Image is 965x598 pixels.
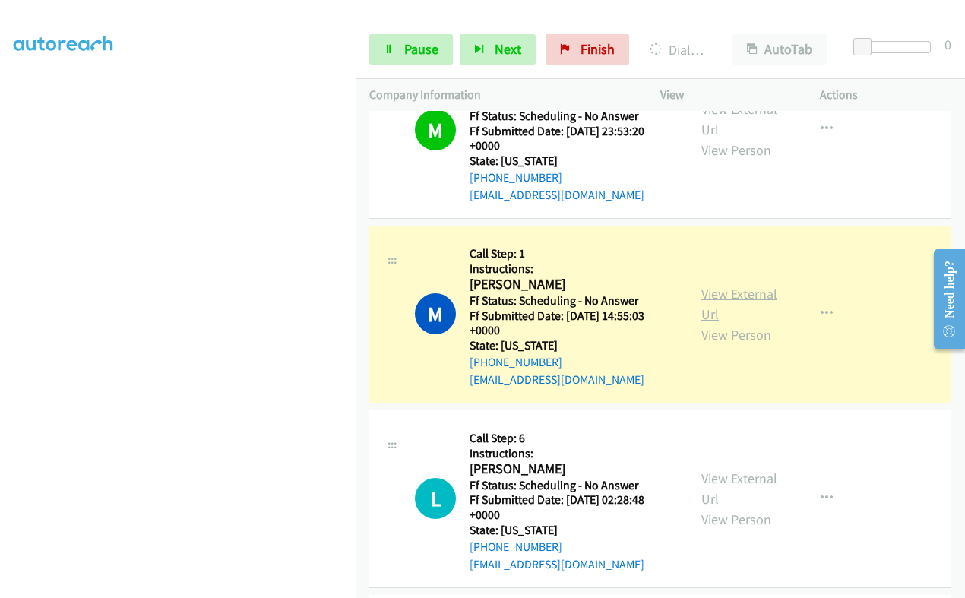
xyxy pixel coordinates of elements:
span: Pause [404,40,438,58]
a: View Person [701,141,771,159]
h2: [PERSON_NAME] [470,276,674,293]
h5: Instructions: [470,446,674,461]
p: Actions [820,86,952,104]
span: Next [495,40,521,58]
h5: Ff Submitted Date: [DATE] 14:55:03 +0000 [470,308,674,338]
a: [EMAIL_ADDRESS][DOMAIN_NAME] [470,372,644,387]
a: [PHONE_NUMBER] [470,539,562,554]
h1: L [415,478,456,519]
div: The call is yet to be attempted [415,478,456,519]
h5: Ff Submitted Date: [DATE] 23:53:20 +0000 [470,124,674,153]
h5: State: [US_STATE] [470,523,674,538]
a: View Person [701,511,771,528]
span: Finish [581,40,615,58]
a: Finish [546,34,629,65]
h5: Ff Status: Scheduling - No Answer [470,478,674,493]
iframe: Resource Center [921,239,965,359]
button: AutoTab [732,34,827,65]
a: View External Url [701,285,777,323]
a: [EMAIL_ADDRESS][DOMAIN_NAME] [470,188,644,202]
a: View External Url [701,470,777,508]
p: View [660,86,793,104]
a: [EMAIL_ADDRESS][DOMAIN_NAME] [470,557,644,571]
div: 0 [944,34,951,55]
h1: M [415,293,456,334]
h5: State: [US_STATE] [470,153,674,169]
h5: Ff Status: Scheduling - No Answer [470,293,674,308]
p: Dialing [PERSON_NAME] [650,40,705,60]
h5: Call Step: 6 [470,431,674,446]
p: Company Information [369,86,633,104]
h5: Call Step: 1 [470,246,674,261]
h5: State: [US_STATE] [470,338,674,353]
a: View Person [701,326,771,343]
h5: Ff Status: Scheduling - No Answer [470,109,674,124]
a: Pause [369,34,453,65]
h5: Ff Submitted Date: [DATE] 02:28:48 +0000 [470,492,674,522]
button: Next [460,34,536,65]
h1: M [415,109,456,150]
a: [PHONE_NUMBER] [470,170,562,185]
a: [PHONE_NUMBER] [470,355,562,369]
h2: [PERSON_NAME] [470,460,674,478]
h5: Instructions: [470,261,674,277]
